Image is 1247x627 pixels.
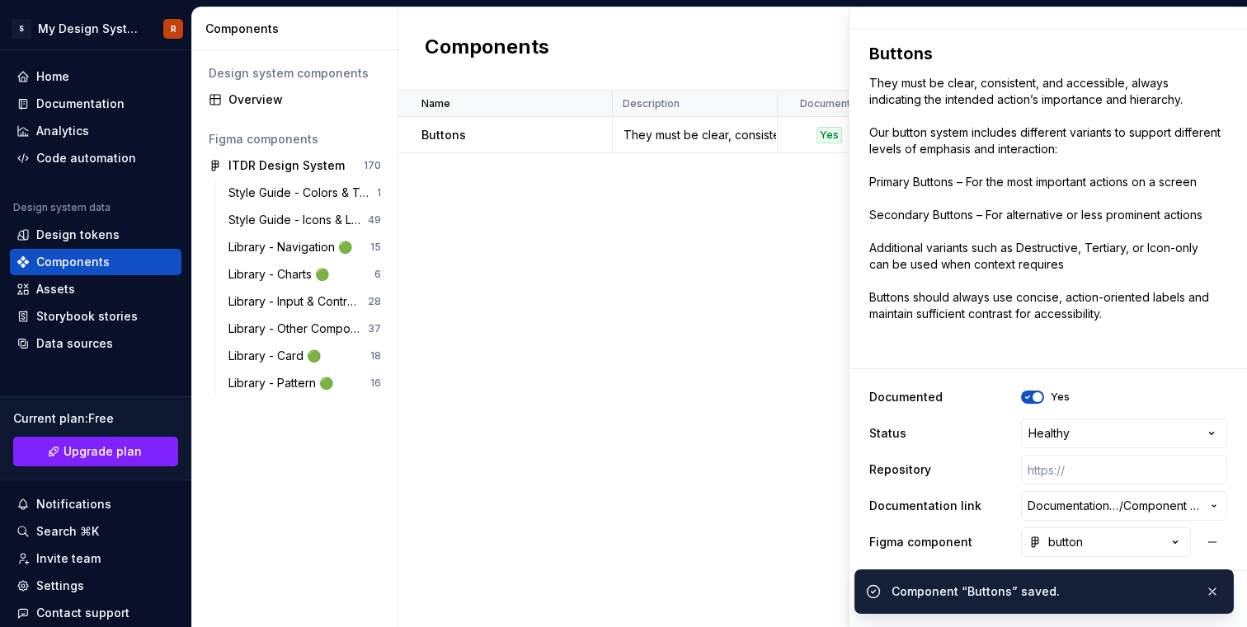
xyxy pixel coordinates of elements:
[13,201,111,214] div: Design system data
[10,91,181,117] a: Documentation
[36,578,84,594] div: Settings
[3,11,188,46] button: SMy Design SystemR
[364,159,381,172] div: 170
[222,370,388,396] a: Library - Pattern 🟢16
[36,281,75,297] div: Assets
[1119,498,1123,514] span: /
[228,91,381,108] div: Overview
[1051,391,1070,404] label: Yes
[10,249,181,275] a: Components
[368,322,381,335] div: 37
[222,261,388,288] a: Library - Charts 🟢6
[228,157,345,174] div: ITDR Design System
[866,72,1224,358] textarea: They must be clear, consistent, and accessible, always indicating the intended action’s importanc...
[425,34,549,63] h2: Components
[869,534,972,550] label: Figma component
[421,127,466,143] p: Buttons
[623,97,680,110] p: Description
[1021,527,1191,557] button: button
[228,375,340,391] div: Library - Pattern 🟢
[36,254,110,270] div: Components
[869,389,943,405] label: Documented
[869,425,906,442] label: Status
[171,22,176,35] div: R
[1028,534,1083,550] div: button
[36,523,99,540] div: Search ⌘K
[228,239,359,255] div: Library - Navigation 🟢
[36,335,113,352] div: Data sources
[205,21,391,37] div: Components
[10,63,181,90] a: Home
[10,303,181,330] a: Storybook stories
[892,583,1192,600] div: Component “Buttons” saved.
[64,443,142,460] span: Upgrade plan
[816,127,842,143] div: Yes
[209,65,381,82] div: Design system components
[36,68,69,85] div: Home
[209,131,381,147] div: Figma components
[1021,455,1227,484] input: https://
[36,96,125,112] div: Documentation
[10,545,181,572] a: Invite team
[10,145,181,171] a: Code automation
[12,19,31,39] div: S
[36,227,120,243] div: Design tokens
[614,127,776,143] div: They must be clear, consistent, and accessible, always indicating the intended action’s importanc...
[377,186,381,199] div: 1
[10,491,181,517] button: Notifications
[10,222,181,248] a: Design tokens
[1028,498,1119,514] span: Documentation Root /
[1021,491,1227,521] button: Documentation Root//Component detail
[222,316,388,342] a: Library - Other Components 🟢37
[370,377,381,390] div: 16
[1123,498,1201,514] span: Component detail
[222,207,388,233] a: Style Guide - Icons & Logos 🟢49
[222,288,388,315] a: Library - Input & Controls 🟢28
[36,308,138,325] div: Storybook stories
[866,39,1224,68] textarea: Buttons
[36,550,101,567] div: Invite team
[368,213,381,227] div: 49
[228,266,336,283] div: Library - Charts 🟢
[222,234,388,260] a: Library - Navigation 🟢15
[222,343,388,369] a: Library - Card 🟢18
[869,461,931,478] label: Repository
[36,150,136,166] div: Code automation
[368,295,381,308] div: 28
[10,573,181,599] a: Settings
[202,152,388,179] a: ITDR Design System170
[13,410,178,427] div: Current plan : Free
[228,348,327,364] div: Library - Card 🟢
[228,293,368,310] div: Library - Input & Controls 🟢
[36,496,111,512] div: Notifications
[370,241,381,254] div: 15
[228,321,368,337] div: Library - Other Components 🟢
[36,123,89,139] div: Analytics
[228,185,377,201] div: Style Guide - Colors & Typography 🟢
[13,437,178,466] button: Upgrade plan
[202,87,388,113] a: Overview
[10,518,181,545] button: Search ⌘K
[10,276,181,302] a: Assets
[10,118,181,144] a: Analytics
[228,212,368,228] div: Style Guide - Icons & Logos 🟢
[38,21,144,37] div: My Design System
[374,268,381,281] div: 6
[222,180,388,206] a: Style Guide - Colors & Typography 🟢1
[800,97,863,110] p: Documented
[370,349,381,363] div: 18
[421,97,450,110] p: Name
[10,330,181,357] a: Data sources
[869,498,981,514] label: Documentation link
[10,600,181,626] button: Contact support
[36,605,129,621] div: Contact support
